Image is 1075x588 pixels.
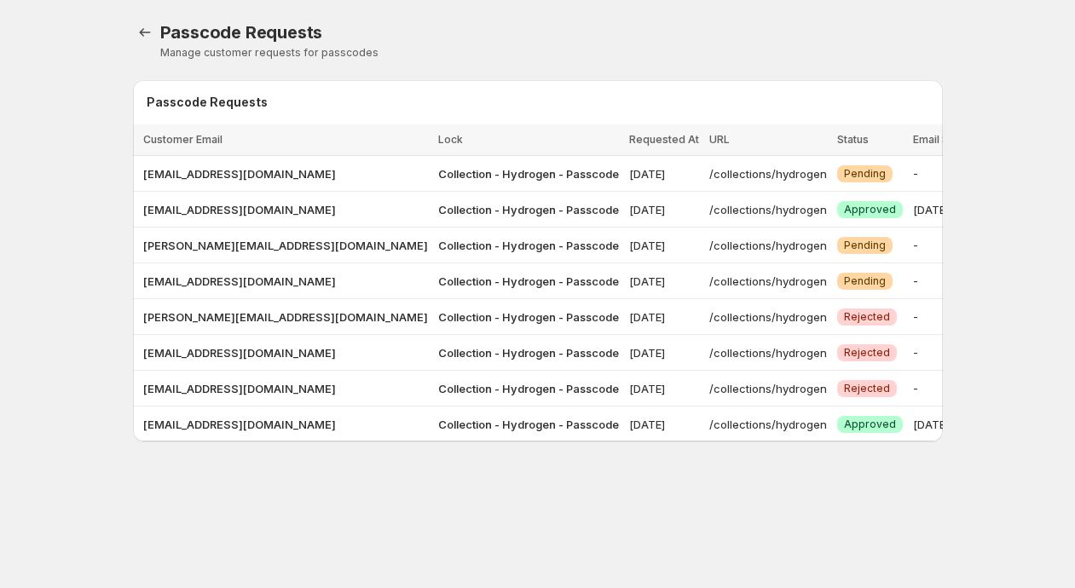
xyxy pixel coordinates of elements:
[624,299,704,335] td: [DATE]
[844,382,890,395] span: Rejected
[438,167,619,181] span: Collection - Hydrogen - Passcode
[844,346,890,360] span: Rejected
[709,167,827,181] span: /collections/hydrogen
[908,263,984,299] td: -
[844,203,896,216] span: Approved
[844,274,886,288] span: Pending
[624,228,704,263] td: [DATE]
[438,382,619,395] span: Collection - Hydrogen - Passcode
[709,346,827,360] span: /collections/hydrogen
[143,167,336,181] span: [EMAIL_ADDRESS][DOMAIN_NAME]
[624,192,704,228] td: [DATE]
[844,239,886,252] span: Pending
[844,310,890,324] span: Rejected
[133,20,157,44] a: Locks
[709,310,827,324] span: /collections/hydrogen
[844,418,896,431] span: Approved
[143,239,428,252] span: [PERSON_NAME][EMAIL_ADDRESS][DOMAIN_NAME]
[709,203,827,216] span: /collections/hydrogen
[844,167,886,181] span: Pending
[908,228,984,263] td: -
[438,274,619,288] span: Collection - Hydrogen - Passcode
[624,156,704,192] td: [DATE]
[438,346,619,360] span: Collection - Hydrogen - Passcode
[143,133,223,146] span: Customer Email
[908,299,984,335] td: -
[837,133,869,146] span: Status
[908,192,984,228] td: [DATE]
[709,239,827,252] span: /collections/hydrogen
[624,406,704,442] td: [DATE]
[143,382,336,395] span: [EMAIL_ADDRESS][DOMAIN_NAME]
[908,406,984,442] td: [DATE]
[438,418,619,431] span: Collection - Hydrogen - Passcode
[908,156,984,192] td: -
[438,133,463,146] span: Lock
[143,346,336,360] span: [EMAIL_ADDRESS][DOMAIN_NAME]
[160,22,323,43] span: Passcode Requests
[709,274,827,288] span: /collections/hydrogen
[147,94,268,111] h2: Passcode Requests
[908,335,984,371] td: -
[143,418,336,431] span: [EMAIL_ADDRESS][DOMAIN_NAME]
[438,310,619,324] span: Collection - Hydrogen - Passcode
[624,263,704,299] td: [DATE]
[160,46,943,60] p: Manage customer requests for passcodes
[629,133,699,146] span: Requested At
[913,133,979,146] span: Email Sent At
[143,274,336,288] span: [EMAIL_ADDRESS][DOMAIN_NAME]
[709,418,827,431] span: /collections/hydrogen
[438,239,619,252] span: Collection - Hydrogen - Passcode
[143,203,336,216] span: [EMAIL_ADDRESS][DOMAIN_NAME]
[438,203,619,216] span: Collection - Hydrogen - Passcode
[624,371,704,406] td: [DATE]
[908,371,984,406] td: -
[709,133,730,146] span: URL
[624,335,704,371] td: [DATE]
[143,310,428,324] span: [PERSON_NAME][EMAIL_ADDRESS][DOMAIN_NAME]
[709,382,827,395] span: /collections/hydrogen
